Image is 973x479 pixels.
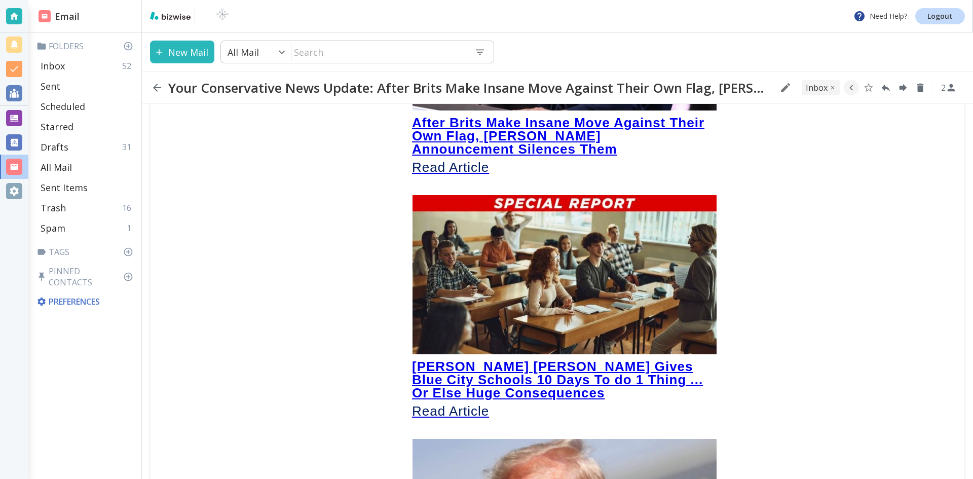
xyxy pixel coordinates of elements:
button: Delete [913,80,928,95]
p: 1 [127,223,135,234]
div: Preferences [34,292,137,311]
div: Sent Items [36,177,137,198]
p: Drafts [41,141,68,153]
div: Scheduled [36,96,137,117]
p: 52 [122,60,135,71]
p: Folders [36,41,137,52]
div: Trash16 [36,198,137,218]
div: Spam1 [36,218,137,238]
h2: Your Conservative News Update: After Brits Make Insane Move Against Their Own Flag, [PERSON_NAME]... [168,80,771,96]
div: Inbox52 [36,56,137,76]
p: All Mail [41,161,72,173]
div: Starred [36,117,137,137]
p: INBOX [806,82,828,93]
h2: Email [39,10,80,23]
p: Preferences [36,296,135,307]
img: bizwise [150,12,191,20]
p: 16 [122,202,135,213]
p: 2 [941,82,946,93]
p: Spam [41,222,65,234]
button: Reply [878,80,893,95]
div: Drafts31 [36,137,137,157]
button: New Mail [150,41,214,63]
p: Logout [927,13,953,20]
p: Need Help? [853,10,907,22]
p: Tags [36,246,137,257]
p: Sent Items [41,181,88,194]
p: Scheduled [41,100,85,113]
input: Search [291,42,466,62]
button: Forward [895,80,911,95]
div: Sent [36,76,137,96]
p: Trash [41,202,66,214]
img: DashboardSidebarEmail.svg [39,10,51,22]
div: All Mail [36,157,137,177]
a: Logout [915,8,965,24]
p: Starred [41,121,73,133]
p: All Mail [228,46,259,58]
button: See Participants [937,76,961,100]
p: 31 [122,141,135,153]
img: BioTech International [199,8,246,24]
p: Pinned Contacts [36,266,137,288]
p: Sent [41,80,60,92]
p: Inbox [41,60,65,72]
